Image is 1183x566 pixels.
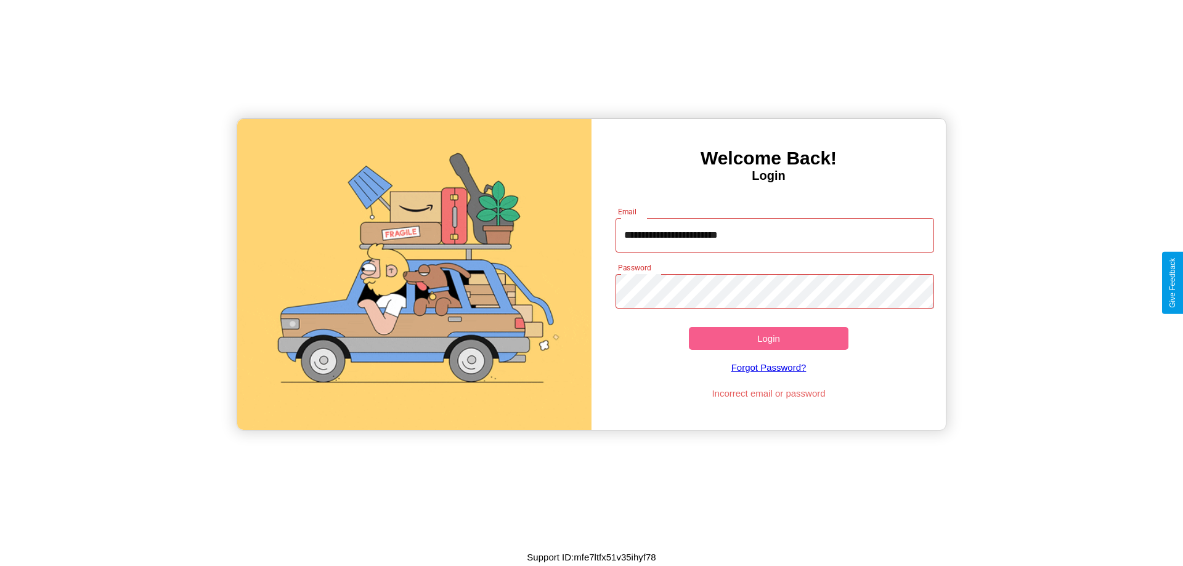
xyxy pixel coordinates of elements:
img: gif [237,119,591,430]
h4: Login [591,169,946,183]
label: Email [618,206,637,217]
p: Incorrect email or password [609,385,929,402]
label: Password [618,262,651,273]
h3: Welcome Back! [591,148,946,169]
button: Login [689,327,848,350]
p: Support ID: mfe7ltfx51v35ihyf78 [527,549,656,565]
a: Forgot Password? [609,350,929,385]
div: Give Feedback [1168,258,1177,308]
